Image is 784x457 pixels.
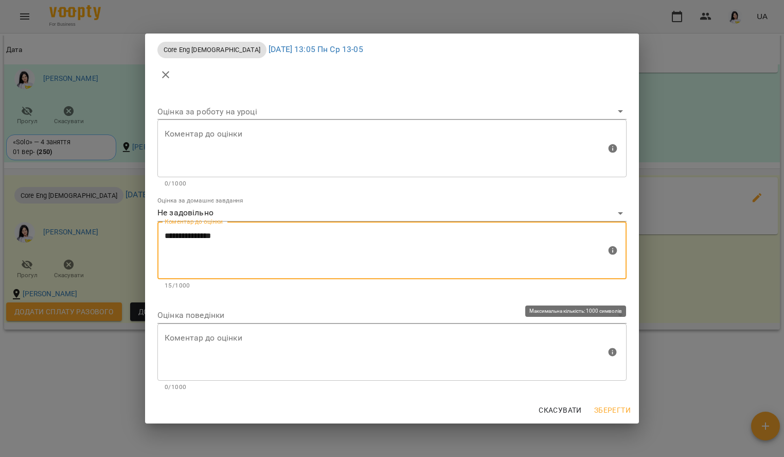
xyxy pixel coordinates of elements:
button: Зберегти [590,401,635,419]
label: Оцінка за домашнє завдання [157,198,243,204]
button: close [153,62,178,87]
button: Скасувати [534,401,586,419]
div: Не задовільно [157,205,627,222]
span: Core Eng [DEMOGRAPHIC_DATA] [157,45,266,55]
div: Максимальна кількість: 1000 символів [157,120,627,189]
a: [DATE] 13:05 Пн Ср 13-05 [269,44,363,54]
span: Зберегти [594,404,631,416]
p: 15/1000 [165,281,619,291]
div: Максимальна кількість: 1000 символів [157,222,627,291]
p: 0/1000 [165,179,619,189]
p: 0/1000 [165,382,619,393]
span: Скасувати [539,404,582,416]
